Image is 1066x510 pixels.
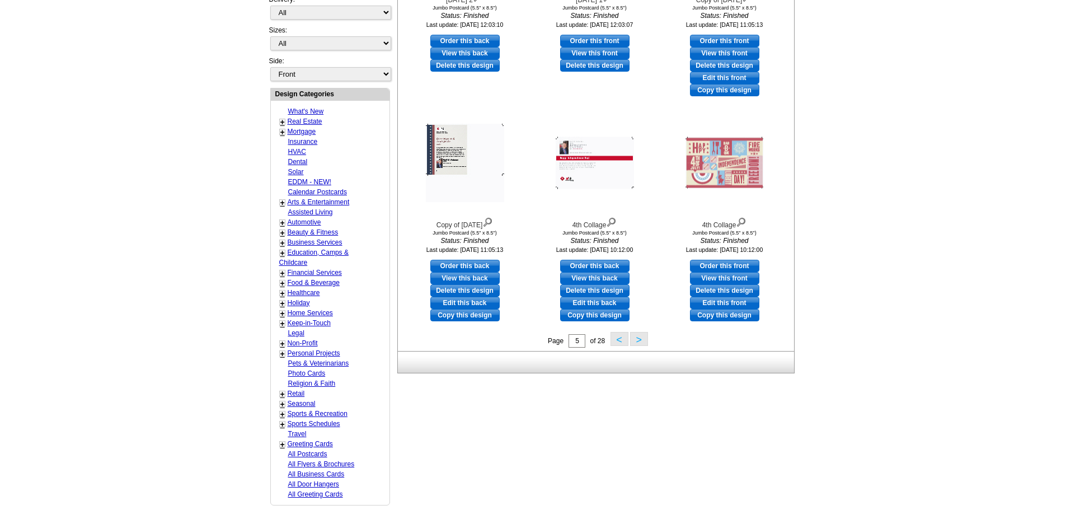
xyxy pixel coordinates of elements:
[288,390,305,397] a: Retail
[426,246,504,253] small: Last update: [DATE] 11:05:13
[288,138,318,146] a: Insurance
[288,118,322,125] a: Real Estate
[288,400,316,408] a: Seasonal
[403,11,527,21] i: Status: Finished
[280,339,285,348] a: +
[280,269,285,278] a: +
[663,236,786,246] i: Status: Finished
[288,440,333,448] a: Greeting Cards
[533,11,656,21] i: Status: Finished
[663,215,786,230] div: 4th Collage
[288,470,345,478] a: All Business Cards
[280,400,285,409] a: +
[690,260,759,272] a: use this design
[430,35,500,47] a: use this design
[280,238,285,247] a: +
[288,107,324,115] a: What's New
[430,59,500,72] a: Delete this design
[280,218,285,227] a: +
[556,137,634,189] img: 4th Collage
[663,5,786,11] div: Jumbo Postcard (5.5" x 8.5")
[288,228,339,236] a: Beauty & Fitness
[280,198,285,207] a: +
[533,230,656,236] div: Jumbo Postcard (5.5" x 8.5")
[426,21,504,28] small: Last update: [DATE] 12:03:10
[403,236,527,246] i: Status: Finished
[686,246,763,253] small: Last update: [DATE] 10:12:00
[280,228,285,237] a: +
[280,349,285,358] a: +
[663,11,786,21] i: Status: Finished
[663,230,786,236] div: Jumbo Postcard (5.5" x 8.5")
[280,289,285,298] a: +
[280,299,285,308] a: +
[430,297,500,309] a: edit this design
[403,215,527,230] div: Copy of [DATE]
[288,319,331,327] a: Keep-in-Touch
[685,137,764,189] img: 4th Collage
[560,284,630,297] a: Delete this design
[288,410,347,418] a: Sports & Recreation
[288,359,349,367] a: Pets & Veterinarians
[288,430,307,438] a: Travel
[430,284,500,297] a: Delete this design
[736,215,746,227] img: view design details
[533,215,656,230] div: 4th Collage
[690,297,759,309] a: edit this design
[403,230,527,236] div: Jumbo Postcard (5.5" x 8.5")
[560,47,630,59] a: View this front
[690,84,759,96] a: Copy this design
[560,272,630,284] a: View this back
[430,309,500,321] a: Copy this design
[288,218,321,226] a: Automotive
[288,238,342,246] a: Business Services
[288,369,326,377] a: Photo Cards
[560,260,630,272] a: use this design
[288,329,304,337] a: Legal
[280,420,285,429] a: +
[288,269,342,277] a: Financial Services
[280,440,285,449] a: +
[280,279,285,288] a: +
[288,309,333,317] a: Home Services
[690,284,759,297] a: Delete this design
[430,260,500,272] a: use this design
[560,309,630,321] a: Copy this design
[556,246,633,253] small: Last update: [DATE] 10:12:00
[288,148,306,156] a: HVAC
[280,410,285,419] a: +
[288,178,331,186] a: EDDM - NEW!
[280,128,285,137] a: +
[288,380,336,387] a: Religion & Faith
[269,56,390,82] div: Side:
[288,128,316,135] a: Mortgage
[630,332,648,346] button: >
[288,450,327,458] a: All Postcards
[690,35,759,47] a: use this design
[430,272,500,284] a: View this back
[288,158,308,166] a: Dental
[280,249,285,258] a: +
[288,349,340,357] a: Personal Projects
[288,480,339,488] a: All Door Hangers
[690,47,759,59] a: View this front
[288,198,350,206] a: Arts & Entertainment
[533,236,656,246] i: Status: Finished
[482,215,493,227] img: view design details
[288,460,355,468] a: All Flyers & Brochures
[590,337,605,345] span: of 28
[269,25,390,56] div: Sizes:
[280,390,285,399] a: +
[548,337,563,345] span: Page
[403,5,527,11] div: Jumbo Postcard (5.5" x 8.5")
[560,59,630,72] a: Delete this design
[288,490,343,498] a: All Greeting Cards
[690,272,759,284] a: View this front
[279,249,349,266] a: Education, Camps & Childcare
[288,420,340,428] a: Sports Schedules
[288,289,320,297] a: Healthcare
[280,319,285,328] a: +
[430,47,500,59] a: View this back
[426,124,504,202] img: Copy of Labor Day
[842,250,1066,510] iframe: LiveChat chat widget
